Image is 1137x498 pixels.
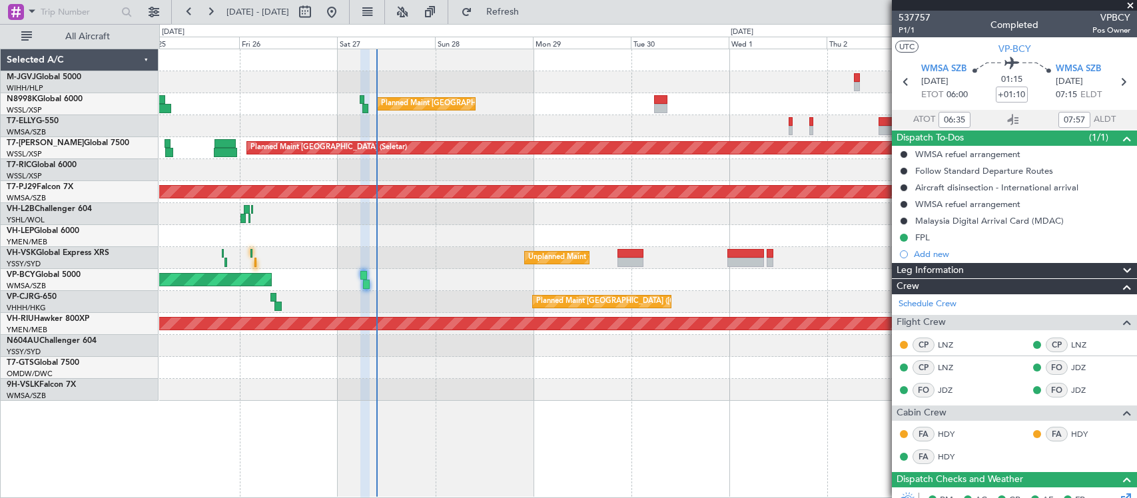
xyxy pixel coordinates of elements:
div: Planned Maint [GEOGRAPHIC_DATA] ([GEOGRAPHIC_DATA] Intl) [536,292,759,312]
span: N8998K [7,95,37,103]
a: YSSY/SYD [7,347,41,357]
a: Schedule Crew [899,298,956,311]
div: Sun 28 [435,37,533,49]
a: N604AUChallenger 604 [7,337,97,345]
a: JDZ [1071,362,1101,373]
a: YSSY/SYD [7,259,41,269]
span: 06:00 [947,89,968,102]
div: FO [1046,383,1068,397]
span: VP-BCY [998,42,1031,56]
span: T7-RIC [7,161,31,169]
a: HDY [938,451,968,463]
div: Tue 30 [631,37,729,49]
div: Unplanned Maint Sydney ([PERSON_NAME] Intl) [528,248,692,268]
span: T7-GTS [7,359,34,367]
div: Planned Maint [GEOGRAPHIC_DATA] (Seletar) [250,138,407,158]
div: Wed 1 [729,37,827,49]
a: VH-L2BChallenger 604 [7,205,92,213]
span: VH-LEP [7,227,34,235]
input: Trip Number [41,2,117,22]
span: N604AU [7,337,39,345]
a: HDY [938,428,968,440]
span: T7-[PERSON_NAME] [7,139,84,147]
a: VH-RIUHawker 800XP [7,315,89,323]
a: WSSL/XSP [7,105,42,115]
div: CP [913,360,935,375]
a: WMSA/SZB [7,127,46,137]
a: LNZ [938,339,968,351]
div: FA [1046,427,1068,441]
a: WIHH/HLP [7,83,43,93]
span: Cabin Crew [897,405,947,421]
div: Planned Maint [GEOGRAPHIC_DATA] ([GEOGRAPHIC_DATA] Intl) [381,94,603,114]
span: (1/1) [1089,130,1108,144]
a: VH-VSKGlobal Express XRS [7,249,109,257]
div: FA [913,427,935,441]
a: T7-ELLYG-550 [7,117,59,125]
a: N8998KGlobal 6000 [7,95,83,103]
span: WMSA SZB [921,63,966,76]
span: ELDT [1080,89,1102,102]
span: T7-ELLY [7,117,36,125]
span: Crew [897,279,919,294]
input: --:-- [1058,112,1090,128]
div: Mon 29 [533,37,631,49]
a: YSHL/WOL [7,215,45,225]
div: Completed [990,18,1038,32]
button: UTC [895,41,919,53]
div: Malaysia Digital Arrival Card (MDAC) [915,215,1064,226]
div: FPL [915,232,930,243]
a: T7-RICGlobal 6000 [7,161,77,169]
span: P1/1 [899,25,931,36]
a: VHHH/HKG [7,303,46,313]
span: Leg Information [897,263,964,278]
span: VP-BCY [7,271,35,279]
span: [DATE] [1056,75,1083,89]
div: FA [913,449,935,464]
a: YMEN/MEB [7,237,47,247]
span: Pos Owner [1092,25,1130,36]
span: [DATE] - [DATE] [226,6,289,18]
a: LNZ [1071,339,1101,351]
a: WMSA/SZB [7,193,46,203]
span: ETOT [921,89,943,102]
a: 9H-VSLKFalcon 7X [7,381,76,389]
a: WSSL/XSP [7,171,42,181]
span: Dispatch To-Dos [897,130,964,146]
a: VH-LEPGlobal 6000 [7,227,79,235]
span: VH-L2B [7,205,35,213]
span: T7-PJ29 [7,183,37,191]
a: JDZ [938,384,968,396]
a: WMSA/SZB [7,391,46,401]
a: VP-BCYGlobal 5000 [7,271,81,279]
a: HDY [1071,428,1101,440]
span: 9H-VSLK [7,381,39,389]
span: All Aircraft [35,32,141,41]
a: WSSL/XSP [7,149,42,159]
div: CP [1046,338,1068,352]
span: ALDT [1094,113,1116,126]
a: VP-CJRG-650 [7,293,57,301]
div: Thu 2 [827,37,925,49]
span: [DATE] [921,75,948,89]
div: FO [913,383,935,397]
button: All Aircraft [15,26,145,47]
a: YMEN/MEB [7,325,47,335]
span: 537757 [899,11,931,25]
span: Dispatch Checks and Weather [897,472,1023,487]
span: M-JGVJ [7,73,36,81]
a: OMDW/DWC [7,369,53,379]
div: Sat 27 [337,37,435,49]
div: Follow Standard Departure Routes [915,165,1053,176]
a: M-JGVJGlobal 5000 [7,73,81,81]
div: FO [1046,360,1068,375]
a: T7-PJ29Falcon 7X [7,183,73,191]
div: Aircraft disinsection - International arrival [915,182,1078,193]
span: VP-CJR [7,293,34,301]
span: Flight Crew [897,315,946,330]
div: WMSA refuel arrangement [915,148,1020,160]
span: Refresh [475,7,531,17]
input: --:-- [939,112,970,128]
div: CP [913,338,935,352]
div: WMSA refuel arrangement [915,198,1020,210]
